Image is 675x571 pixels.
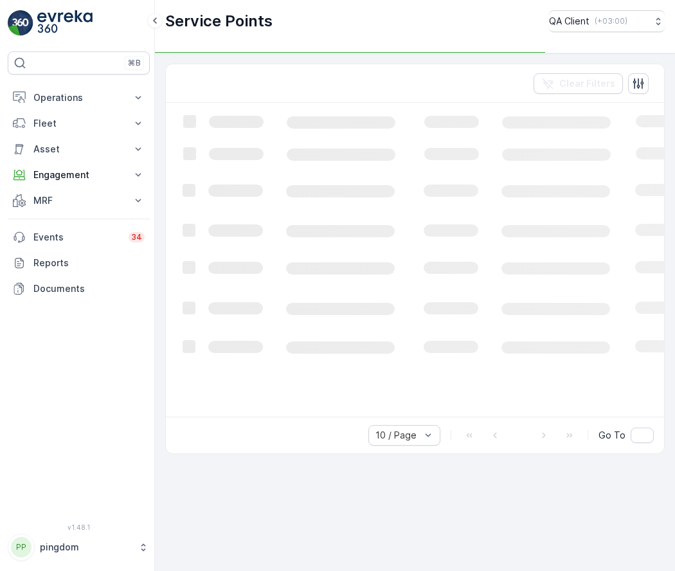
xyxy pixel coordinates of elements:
p: Reports [33,257,145,269]
button: Fleet [8,111,150,136]
p: Operations [33,91,124,104]
a: Reports [8,250,150,276]
p: Engagement [33,168,124,181]
p: 34 [131,232,142,242]
button: Operations [8,85,150,111]
button: Clear Filters [534,73,623,94]
a: Events34 [8,224,150,250]
p: Events [33,231,121,244]
img: logo [8,10,33,36]
p: Asset [33,143,124,156]
button: QA Client(+03:00) [549,10,665,32]
p: Fleet [33,117,124,130]
p: ( +03:00 ) [595,16,627,26]
button: MRF [8,188,150,213]
a: Documents [8,276,150,302]
p: Service Points [165,11,273,32]
p: MRF [33,194,124,207]
span: Go To [598,429,625,442]
p: Clear Filters [559,77,615,90]
img: logo_light-DOdMpM7g.png [37,10,93,36]
button: Engagement [8,162,150,188]
button: Asset [8,136,150,162]
div: PP [11,537,32,557]
button: PPpingdom [8,534,150,561]
p: ⌘B [128,58,141,68]
p: pingdom [40,541,132,554]
p: QA Client [549,15,589,28]
span: v 1.48.1 [8,523,150,531]
p: Documents [33,282,145,295]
